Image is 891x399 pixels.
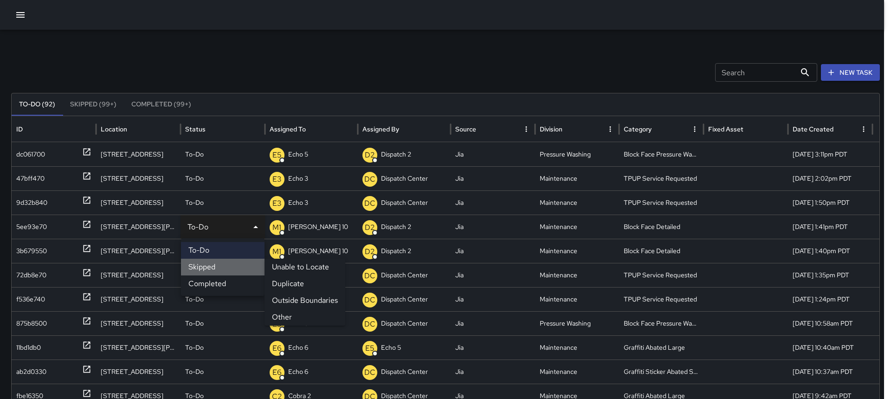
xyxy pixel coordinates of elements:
li: Duplicate [265,275,345,292]
li: Unable to Locate [265,259,345,275]
li: Other [265,309,345,326]
li: Completed [181,275,265,292]
li: To-Do [181,242,265,259]
li: Skipped [181,259,265,275]
li: Outside Boundaries [265,292,345,309]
